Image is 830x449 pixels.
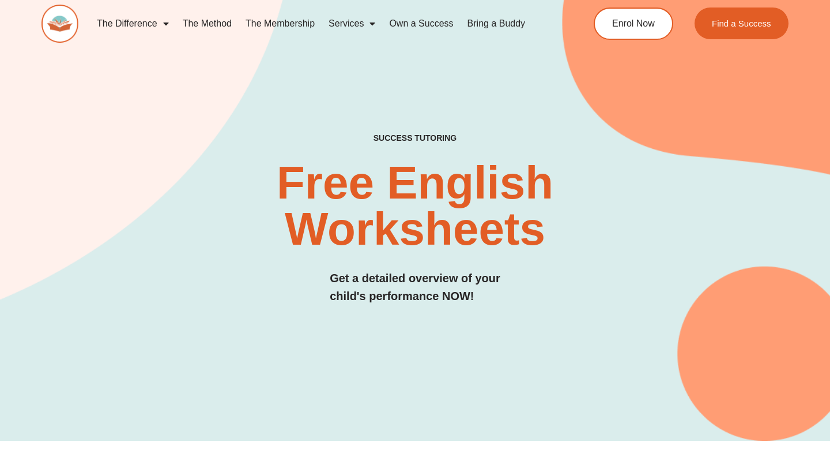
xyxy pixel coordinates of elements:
h4: SUCCESS TUTORING​ [304,133,526,143]
a: Enrol Now [594,8,673,40]
a: The Membership [239,10,322,37]
a: Services [322,10,382,37]
nav: Menu [90,10,551,37]
span: Enrol Now [612,19,655,28]
span: Find a Success [712,19,771,28]
a: The Method [176,10,239,37]
h3: Get a detailed overview of your child's performance NOW! [330,270,500,305]
a: Bring a Buddy [461,10,533,37]
a: Own a Success [382,10,460,37]
a: The Difference [90,10,176,37]
a: Find a Success [695,8,788,39]
h2: Free English Worksheets​ [168,160,661,252]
